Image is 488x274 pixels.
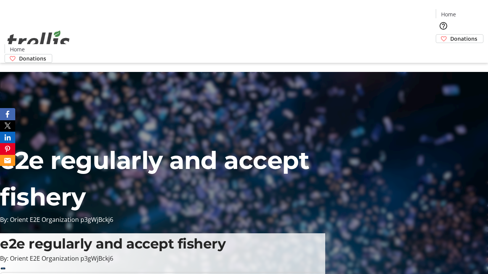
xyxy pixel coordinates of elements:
[436,18,451,33] button: Help
[436,43,451,58] button: Cart
[5,22,72,60] img: Orient E2E Organization p3gWjBckj6's Logo
[10,45,25,53] span: Home
[441,10,456,18] span: Home
[19,54,46,62] span: Donations
[450,35,477,43] span: Donations
[436,10,461,18] a: Home
[436,34,483,43] a: Donations
[5,45,29,53] a: Home
[5,54,52,63] a: Donations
